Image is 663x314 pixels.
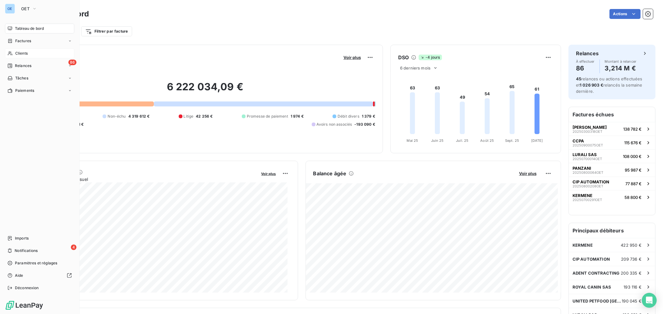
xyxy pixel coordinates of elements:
span: -193 090 € [355,122,375,127]
span: LURALI SAS [573,152,597,157]
span: Voir plus [261,172,276,176]
span: CIP AUTOMATION [573,257,610,262]
span: Paiements [15,88,34,93]
span: 422 950 € [621,243,642,248]
span: KERMENE [573,243,593,248]
span: Chiffre d'affaires mensuel [35,176,257,182]
span: relances ou actions effectuées et relancés la semaine dernière. [576,76,642,94]
span: 42 256 € [196,114,213,119]
span: Litige [184,114,194,119]
tspan: Juin 25 [431,138,444,143]
span: [PERSON_NAME] [573,125,607,130]
span: 115 676 € [624,140,642,145]
span: Débit divers [338,114,359,119]
span: Clients [15,51,28,56]
span: Montant à relancer [605,60,637,63]
span: 20250800208OET [573,184,603,188]
div: OE [5,4,15,14]
span: Factures [15,38,31,44]
span: Notifications [15,248,38,253]
span: 20250700291OET [573,198,602,202]
span: KERMENE [573,193,592,198]
button: Voir plus [342,55,363,60]
tspan: Sept. 25 [505,138,519,143]
span: 58 800 € [624,195,642,200]
h6: Factures échues [569,107,655,122]
div: Open Intercom Messenger [642,293,657,308]
span: Non-échu [108,114,126,119]
button: PANZANI20250800064OET95 987 € [569,163,655,177]
h2: 6 222 034,09 € [35,81,375,99]
h6: Balance âgée [313,170,347,177]
span: CIP AUTOMATION [573,179,609,184]
button: Voir plus [517,171,538,176]
span: 108 000 € [623,154,642,159]
span: 20250900075OET [573,143,603,147]
tspan: Mai 25 [407,138,418,143]
h4: 86 [576,63,595,73]
button: CCPA20250900075OET115 676 € [569,136,655,149]
span: 77 887 € [625,181,642,186]
span: Voir plus [519,171,536,176]
span: Imports [15,235,29,241]
span: 20250700014OET [573,157,602,161]
span: 20250300318OET [573,130,602,133]
span: 6 derniers mois [400,65,430,70]
span: -4 jours [419,55,442,60]
span: 209 736 € [621,257,642,262]
tspan: [DATE] [531,138,543,143]
span: OET [21,6,30,11]
span: 200 335 € [621,271,642,276]
span: 20250800064OET [573,171,603,174]
a: Aide [5,271,74,280]
img: Logo LeanPay [5,300,44,310]
button: Filtrer par facture [81,26,132,36]
span: Déconnexion [15,285,39,291]
span: ADENT CONTRACTING [573,271,620,276]
span: Avoirs non associés [317,122,352,127]
span: CCPA [573,138,584,143]
span: À effectuer [576,60,595,63]
tspan: Juil. 25 [456,138,468,143]
span: 4 319 612 € [128,114,150,119]
span: 4 [71,244,76,250]
h6: DSO [398,54,409,61]
button: [PERSON_NAME]20250300318OET138 782 € [569,122,655,136]
span: PANZANI [573,166,591,171]
h4: 3,214 M € [605,63,637,73]
button: Actions [610,9,641,19]
button: Voir plus [260,171,278,176]
span: Aide [15,273,23,278]
span: 193 116 € [624,285,642,289]
h6: Principaux débiteurs [569,223,655,238]
span: 1 974 € [291,114,304,119]
span: 95 987 € [625,168,642,173]
span: Promesse de paiement [247,114,288,119]
span: Relances [15,63,31,69]
span: Tableau de bord [15,26,44,31]
span: 86 [68,60,76,65]
span: 45 [576,76,581,81]
tspan: Août 25 [481,138,494,143]
span: Paramètres et réglages [15,260,57,266]
button: KERMENE20250700291OET58 800 € [569,190,655,204]
span: Tâches [15,75,28,81]
button: LURALI SAS20250700014OET108 000 € [569,149,655,163]
button: CIP AUTOMATION20250800208OET77 887 € [569,177,655,190]
span: 138 782 € [623,127,642,132]
span: 1 379 € [362,114,375,119]
span: 190 045 € [622,298,642,303]
span: Voir plus [343,55,361,60]
h6: Relances [576,50,599,57]
span: UNITED PETFOOD [GEOGRAPHIC_DATA] SRL [573,298,622,303]
span: ROYAL CANIN SAS [573,285,611,289]
span: 1 026 903 € [580,83,603,87]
